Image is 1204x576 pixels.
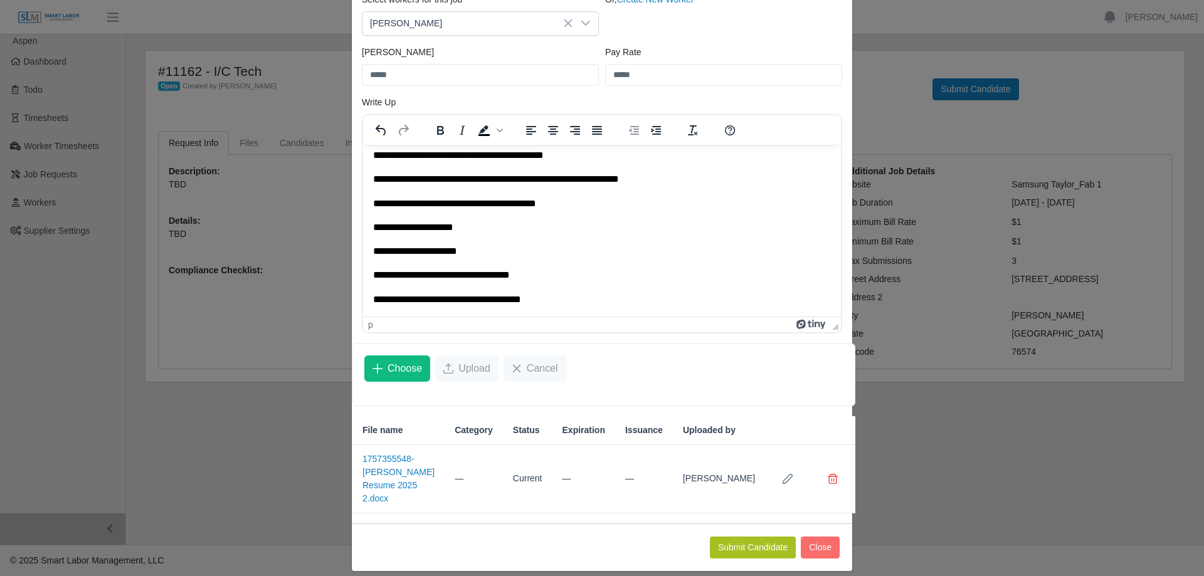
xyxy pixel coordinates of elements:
[562,424,605,437] span: Expiration
[710,537,796,558] button: Submit Candidate
[645,122,667,139] button: Increase indent
[503,445,552,513] td: Current
[682,122,704,139] button: Clear formatting
[362,424,403,437] span: File name
[393,122,414,139] button: Redo
[473,122,505,139] div: Background color Black
[542,122,564,139] button: Align center
[458,361,490,376] span: Upload
[552,445,615,513] td: —
[605,46,642,59] label: Pay Rate
[362,454,435,503] a: 1757355548-[PERSON_NAME] Resume 2025 2.docx
[363,145,841,317] iframe: Rich Text Area
[775,466,800,491] button: Row Edit
[362,96,396,109] label: Write Up
[504,355,566,382] button: Cancel
[673,445,765,513] td: [PERSON_NAME]
[455,424,493,437] span: Category
[513,424,540,437] span: Status
[445,445,503,513] td: —
[371,122,392,139] button: Undo
[719,122,741,139] button: Help
[388,361,422,376] span: Choose
[820,466,845,491] button: Delete file
[564,122,586,139] button: Align right
[362,46,434,59] label: [PERSON_NAME]
[430,122,451,139] button: Bold
[520,122,542,139] button: Align left
[586,122,608,139] button: Justify
[364,355,430,382] button: Choose
[362,12,573,35] span: Gilbert Curiel
[623,122,645,139] button: Decrease indent
[527,361,558,376] span: Cancel
[451,122,473,139] button: Italic
[683,424,736,437] span: Uploaded by
[828,317,841,332] div: Press the Up and Down arrow keys to resize the editor.
[435,355,499,382] button: Upload
[368,320,373,330] div: p
[796,320,828,330] a: Powered by Tiny
[801,537,840,558] button: Close
[615,445,673,513] td: —
[625,424,663,437] span: Issuance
